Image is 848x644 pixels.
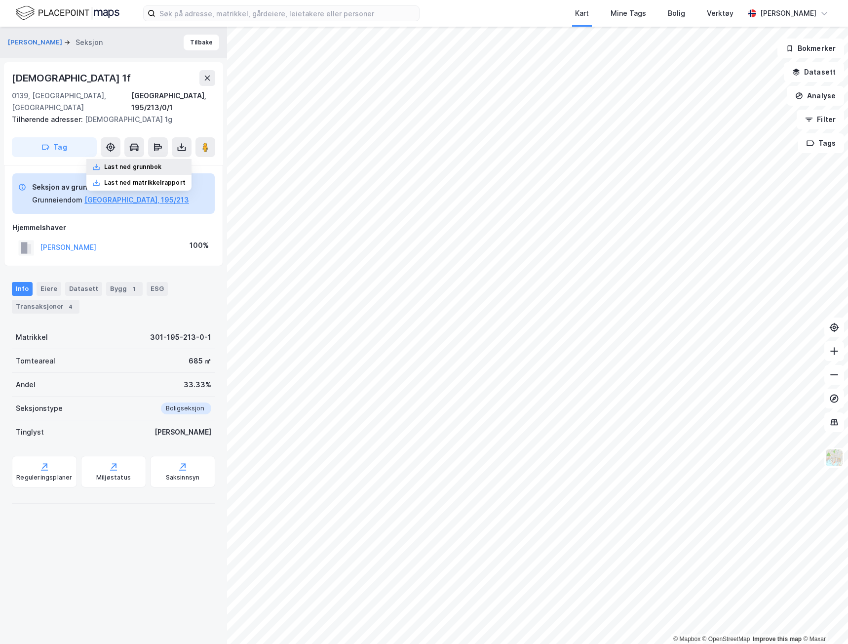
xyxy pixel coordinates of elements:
[784,62,844,82] button: Datasett
[16,426,44,438] div: Tinglyst
[16,474,72,482] div: Reguleringsplaner
[106,282,143,296] div: Bygg
[154,426,211,438] div: [PERSON_NAME]
[702,636,750,643] a: OpenStreetMap
[12,115,85,123] span: Tilhørende adresser:
[155,6,419,21] input: Søk på adresse, matrikkel, gårdeiere, leietakere eller personer
[611,7,646,19] div: Mine Tags
[65,282,102,296] div: Datasett
[184,379,211,391] div: 33.33%
[12,114,207,125] div: [DEMOGRAPHIC_DATA] 1g
[753,636,802,643] a: Improve this map
[96,474,131,482] div: Miljøstatus
[131,90,215,114] div: [GEOGRAPHIC_DATA], 195/213/0/1
[799,597,848,644] div: Kontrollprogram for chat
[16,331,48,343] div: Matrikkel
[787,86,844,106] button: Analyse
[707,7,733,19] div: Verktøy
[12,70,133,86] div: [DEMOGRAPHIC_DATA] 1f
[32,181,189,193] div: Seksjon av grunneiendom
[166,474,200,482] div: Saksinnsyn
[189,355,211,367] div: 685 ㎡
[799,597,848,644] iframe: Chat Widget
[147,282,168,296] div: ESG
[16,379,36,391] div: Andel
[16,4,119,22] img: logo.f888ab2527a4732fd821a326f86c7f29.svg
[16,355,55,367] div: Tomteareal
[12,137,97,157] button: Tag
[37,282,61,296] div: Eiere
[150,331,211,343] div: 301-195-213-0-1
[777,39,844,58] button: Bokmerker
[12,282,33,296] div: Info
[12,90,131,114] div: 0139, [GEOGRAPHIC_DATA], [GEOGRAPHIC_DATA]
[129,284,139,294] div: 1
[104,179,186,187] div: Last ned matrikkelrapport
[760,7,816,19] div: [PERSON_NAME]
[798,133,844,153] button: Tags
[190,240,209,251] div: 100%
[66,302,76,312] div: 4
[668,7,685,19] div: Bolig
[575,7,589,19] div: Kart
[184,35,219,50] button: Tilbake
[673,636,700,643] a: Mapbox
[16,402,63,414] div: Seksjonstype
[12,222,215,234] div: Hjemmelshaver
[8,38,64,47] button: [PERSON_NAME]
[797,110,844,129] button: Filter
[76,37,103,48] div: Seksjon
[12,300,79,314] div: Transaksjoner
[825,448,844,467] img: Z
[84,194,189,206] button: [GEOGRAPHIC_DATA], 195/213
[32,194,82,206] div: Grunneiendom
[104,163,161,171] div: Last ned grunnbok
